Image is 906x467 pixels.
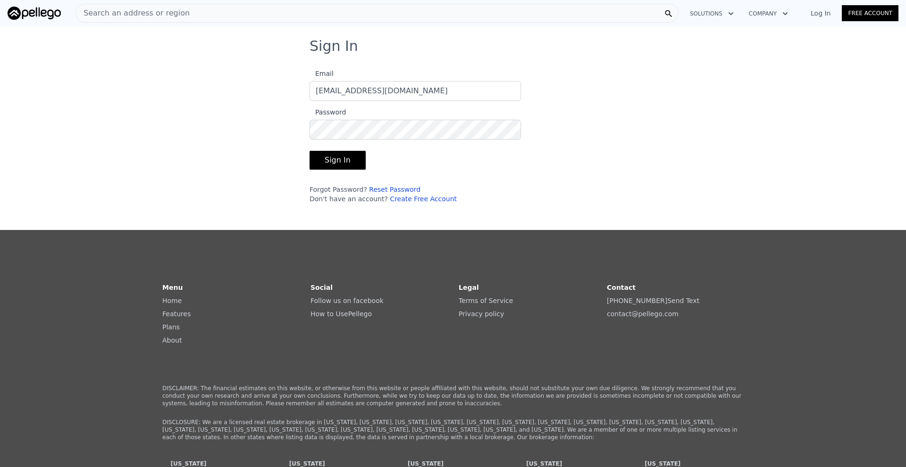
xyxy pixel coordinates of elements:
[162,284,183,291] strong: Menu
[76,8,190,19] span: Search an address or region
[310,297,384,304] a: Follow us on facebook
[607,284,636,291] strong: Contact
[310,151,366,170] button: Sign In
[799,8,842,18] a: Log In
[607,297,667,304] a: [PHONE_NUMBER]
[310,185,521,204] div: Forgot Password? Don't have an account?
[459,284,479,291] strong: Legal
[162,385,744,407] p: DISCLAIMER: The financial estimates on this website, or otherwise from this website or people aff...
[162,310,191,318] a: Features
[607,310,679,318] a: contact@pellego.com
[741,5,796,22] button: Company
[310,81,521,101] input: Email
[162,418,744,441] p: DISCLOSURE: We are a licensed real estate brokerage in [US_STATE], [US_STATE], [US_STATE], [US_ST...
[310,310,372,318] a: How to UsePellego
[162,297,182,304] a: Home
[162,323,180,331] a: Plans
[667,297,699,304] a: Send Text
[842,5,898,21] a: Free Account
[310,70,334,77] span: Email
[162,336,182,344] a: About
[310,108,346,116] span: Password
[459,310,504,318] a: Privacy policy
[390,195,457,203] a: Create Free Account
[310,38,596,55] h3: Sign In
[310,120,521,139] input: Password
[8,7,61,20] img: Pellego
[682,5,741,22] button: Solutions
[369,186,420,193] a: Reset Password
[459,297,513,304] a: Terms of Service
[310,284,333,291] strong: Social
